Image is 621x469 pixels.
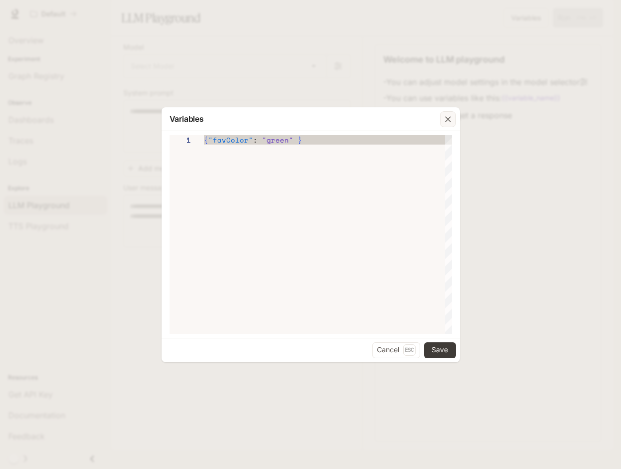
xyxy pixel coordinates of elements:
span: "favColor" [208,135,253,145]
div: 1 [170,135,191,145]
span: : [253,135,258,145]
button: Save [424,342,456,358]
button: CancelEsc [372,342,420,358]
p: Variables [170,113,204,125]
span: { [204,135,208,145]
span: } [298,135,302,145]
span: "green" [262,135,293,145]
p: Esc [403,344,416,355]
